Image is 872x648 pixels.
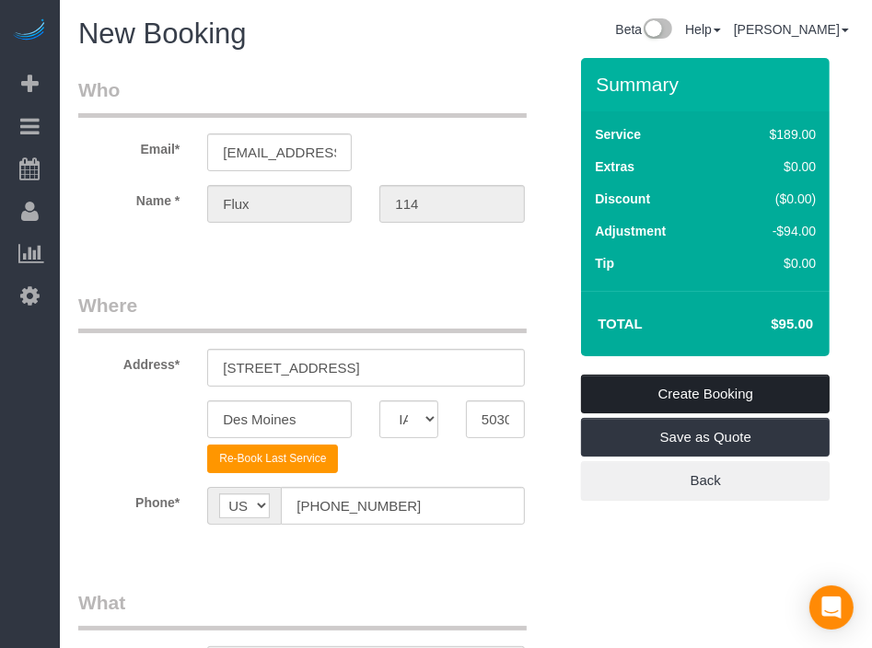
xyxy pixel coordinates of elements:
[731,157,817,176] div: $0.00
[731,190,817,208] div: ($0.00)
[11,18,48,44] img: Automaid Logo
[685,22,721,37] a: Help
[598,316,643,331] strong: Total
[595,157,634,176] label: Extras
[642,18,672,42] img: New interface
[615,22,672,37] a: Beta
[207,133,352,171] input: Email*
[581,375,830,413] a: Create Booking
[64,487,193,512] label: Phone*
[78,76,527,118] legend: Who
[595,254,614,272] label: Tip
[596,74,820,95] h3: Summary
[64,185,193,210] label: Name *
[64,133,193,158] label: Email*
[78,589,527,631] legend: What
[595,190,650,208] label: Discount
[207,400,352,438] input: City*
[715,317,813,332] h4: $95.00
[281,487,524,525] input: Phone*
[731,254,817,272] div: $0.00
[734,22,849,37] a: [PERSON_NAME]
[207,185,352,223] input: First Name*
[466,400,525,438] input: Zip Code*
[207,445,338,473] button: Re-Book Last Service
[809,585,854,630] div: Open Intercom Messenger
[379,185,524,223] input: Last Name*
[64,349,193,374] label: Address*
[78,292,527,333] legend: Where
[581,418,830,457] a: Save as Quote
[581,461,830,500] a: Back
[595,222,666,240] label: Adjustment
[731,222,817,240] div: -$94.00
[595,125,641,144] label: Service
[731,125,817,144] div: $189.00
[78,17,247,50] span: New Booking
